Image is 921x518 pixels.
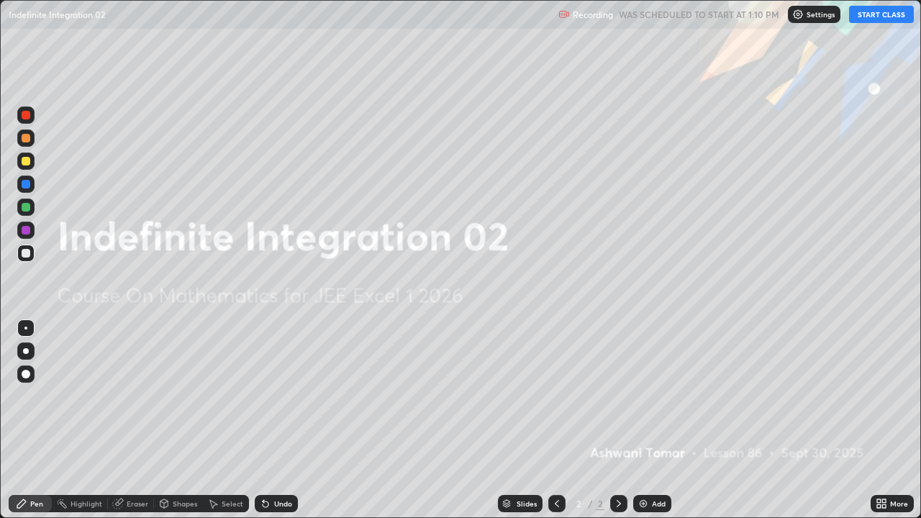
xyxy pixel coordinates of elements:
[573,9,613,20] p: Recording
[890,500,908,507] div: More
[652,500,666,507] div: Add
[127,500,148,507] div: Eraser
[638,498,649,509] img: add-slide-button
[222,500,243,507] div: Select
[619,8,779,21] h5: WAS SCHEDULED TO START AT 1:10 PM
[517,500,537,507] div: Slides
[849,6,914,23] button: START CLASS
[558,9,570,20] img: recording.375f2c34.svg
[792,9,804,20] img: class-settings-icons
[589,499,593,508] div: /
[173,500,197,507] div: Shapes
[9,9,105,20] p: Indefinite Integration 02
[30,500,43,507] div: Pen
[274,500,292,507] div: Undo
[71,500,102,507] div: Highlight
[596,497,604,510] div: 2
[807,11,835,18] p: Settings
[571,499,586,508] div: 2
